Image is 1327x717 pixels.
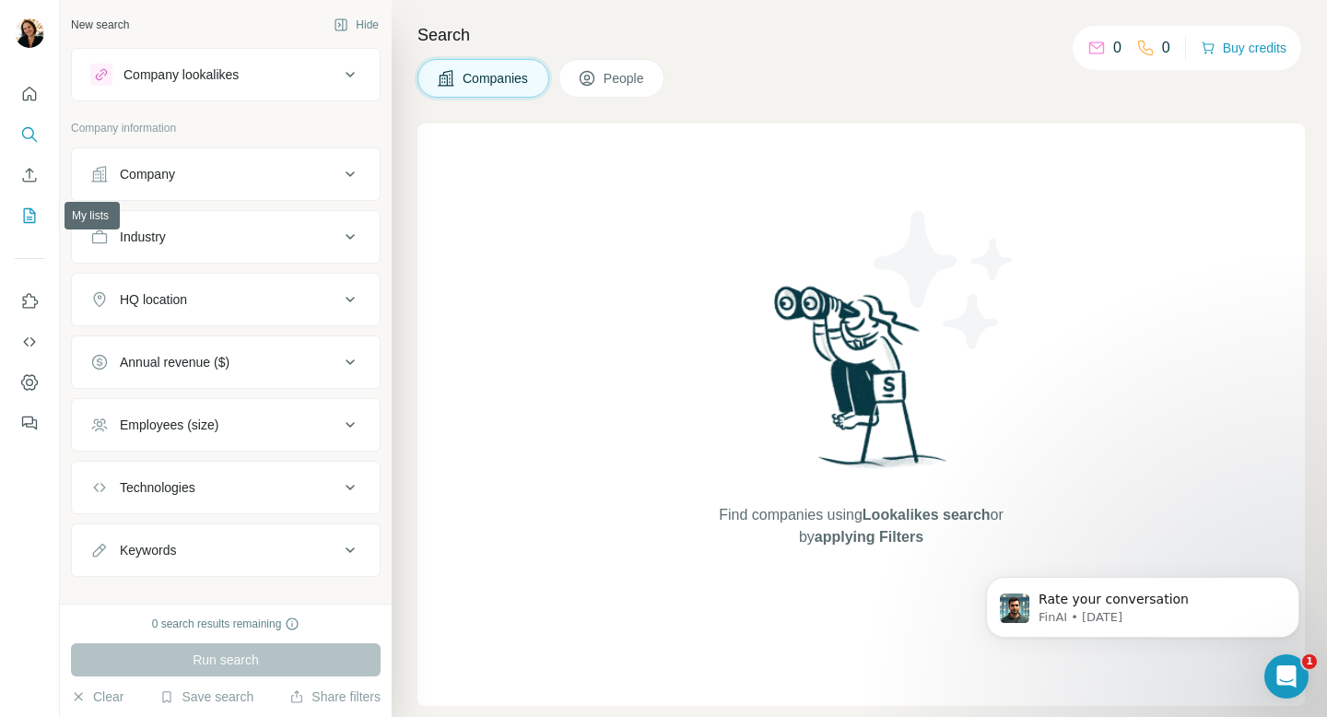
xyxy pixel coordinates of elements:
div: Keywords [120,541,176,559]
button: Company [72,152,380,196]
p: 0 [1113,37,1121,59]
img: Surfe Illustration - Woman searching with binoculars [766,281,957,487]
span: People [604,69,646,88]
span: applying Filters [815,529,923,545]
button: Buy credits [1201,35,1286,61]
button: Clear [71,688,123,706]
h4: Search [417,22,1305,48]
button: Company lookalikes [72,53,380,97]
button: Share filters [289,688,381,706]
button: Save search [159,688,253,706]
button: Annual revenue ($) [72,340,380,384]
span: Lookalikes search [863,507,991,523]
div: HQ location [120,290,187,309]
span: 1 [1302,654,1317,669]
div: New search [71,17,129,33]
img: Surfe Illustration - Stars [862,197,1028,363]
div: Technologies [120,478,195,497]
button: Employees (size) [72,403,380,447]
button: Search [15,118,44,151]
div: Employees (size) [120,416,218,434]
div: Annual revenue ($) [120,353,229,371]
img: Avatar [15,18,44,48]
div: Industry [120,228,166,246]
div: 0 search results remaining [152,616,300,632]
button: Use Surfe on LinkedIn [15,285,44,318]
button: Use Surfe API [15,325,44,358]
span: Find companies using or by [713,504,1008,548]
button: Enrich CSV [15,159,44,192]
button: HQ location [72,277,380,322]
button: Hide [321,11,392,39]
span: Companies [463,69,530,88]
p: Company information [71,120,381,136]
button: Keywords [72,528,380,572]
button: Dashboard [15,366,44,399]
div: Company [120,165,175,183]
button: Industry [72,215,380,259]
button: My lists [15,199,44,232]
p: 0 [1162,37,1170,59]
iframe: Intercom notifications message [958,538,1327,667]
button: Technologies [72,465,380,510]
button: Quick start [15,77,44,111]
div: Company lookalikes [123,65,239,84]
button: Feedback [15,406,44,440]
iframe: Intercom live chat [1264,654,1309,699]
